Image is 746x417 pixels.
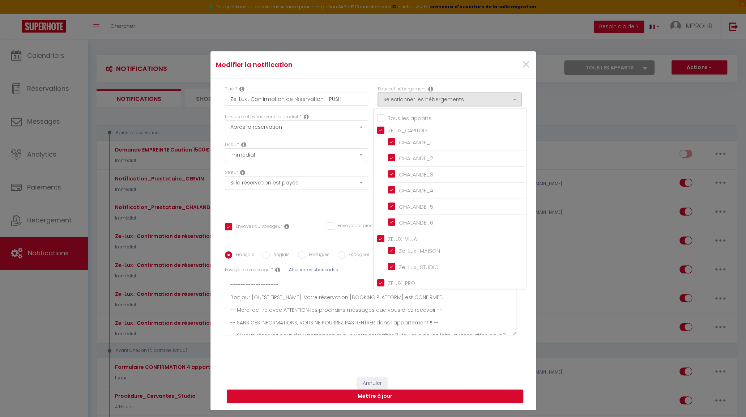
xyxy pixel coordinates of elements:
i: Title [239,86,244,92]
label: Portugais [305,251,329,259]
button: Ouvrir le widget de chat LiveChat [6,3,27,25]
i: This Rental [428,86,433,92]
label: Titre [225,86,234,93]
span: CHALANDE_1 [399,139,431,146]
span: CHALANDE_5 [399,203,433,210]
label: Lorsque cet événement se produit [225,114,298,120]
label: Français [232,251,254,259]
span: Ze-Lux_STUDIO [399,263,439,271]
label: Statut [225,169,238,176]
h4: Modifier la notification [216,60,422,70]
i: Sms [275,267,280,273]
button: Sélectionner les hébergements [378,93,521,106]
label: Envoyez au voyageur [232,223,282,231]
label: Délai [225,141,236,148]
i: Envoyer au voyageur [284,224,289,229]
label: Anglais [270,251,290,259]
span: Afficher les shortcodes [289,267,338,273]
i: Action Time [241,142,246,148]
label: Espagnol [345,251,369,259]
i: Event Occur [304,114,309,120]
i: Booking status [240,170,245,175]
label: Envoyer ce message [225,267,270,273]
button: Close [521,57,530,73]
button: Mettre à jour [227,390,523,403]
span: × [521,54,530,76]
span: ZELUX_CAPITOLE [388,127,428,134]
span: CHALANDE_3 [399,171,433,178]
label: Pour cet hébergement [378,86,426,93]
button: Annuler [357,377,387,390]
